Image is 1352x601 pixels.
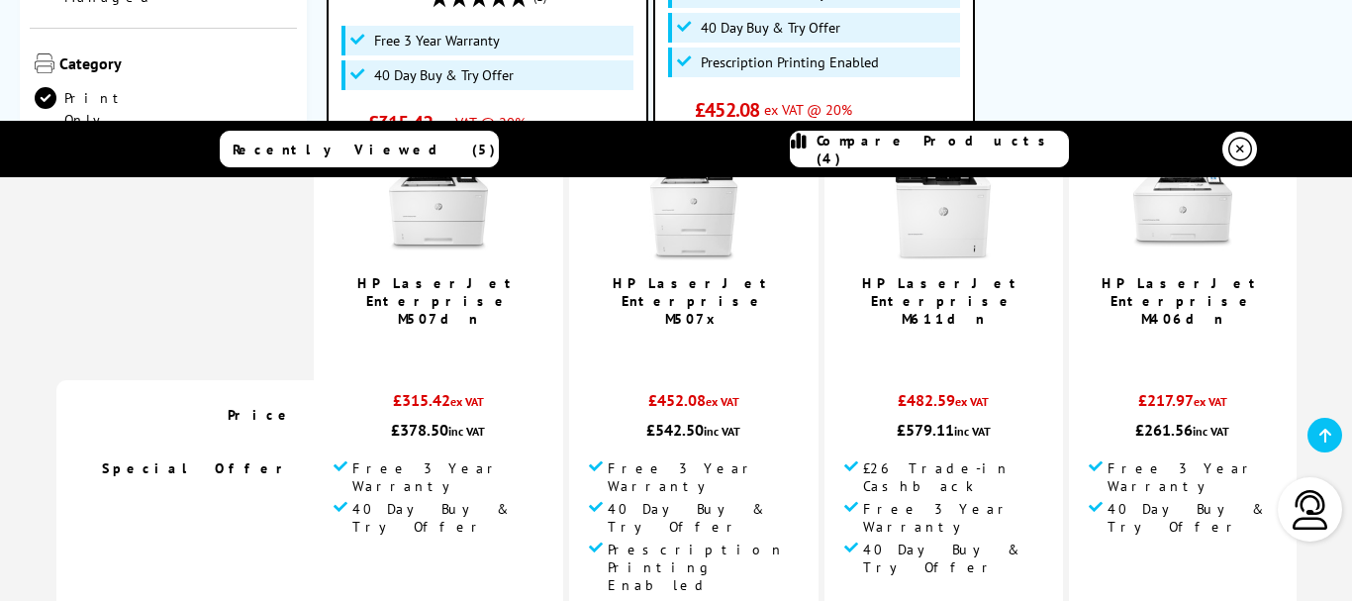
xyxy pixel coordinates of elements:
div: £542.50 [589,420,799,440]
img: HP-M507x-FrontFacing-Small.jpg [644,161,743,260]
span: Free 3 Year Warranty [863,500,1043,536]
span: ex VAT @ 20% [764,100,852,119]
div: £217.97 [1089,390,1277,420]
img: HP-M507dn-FrontFacing-Small.jpg [389,161,488,260]
span: inc VAT [704,424,740,439]
div: £482.59 [844,390,1043,420]
span: Compare Products (4) [817,132,1068,167]
a: HP LaserJet Enterprise M507x [613,274,775,328]
div: £452.08 [589,390,799,420]
a: HP LaserJet Enterprise M611dn [862,274,1024,328]
span: / 5 [444,338,465,360]
span: Free 3 Year Warranty [608,459,799,495]
span: Free 3 Year Warranty [352,459,543,495]
span: 40 Day Buy & Try Offer [374,67,514,83]
span: Free 3 Year Warranty [1108,459,1277,495]
span: ex VAT @ 20% [437,113,526,132]
img: HP-M611dn-Front-Small.jpg [894,161,993,260]
span: 40 Day Buy & Try Offer [863,541,1043,576]
span: Category [59,53,292,77]
span: Prescription Printing Enabled [608,541,799,594]
span: 40 Day Buy & Try Offer [701,20,840,36]
a: HP LaserJet Enterprise M507dn [357,274,520,328]
a: Compare Products (4) [790,131,1069,167]
span: 40 Day Buy & Try Offer [608,500,799,536]
span: 40 Day Buy & Try Offer [1108,500,1277,536]
span: Recently Viewed (5) [233,141,496,158]
span: £315.42 [368,110,433,136]
a: Print Only [35,87,163,131]
a: HP LaserJet Enterprise M406dn [1102,274,1264,328]
span: inc VAT [1193,424,1229,439]
div: £378.50 [334,420,543,440]
img: Category [35,53,54,73]
a: Recently Viewed (5) [220,131,499,167]
div: £579.11 [844,420,1043,440]
span: ex VAT [706,394,739,409]
span: inc VAT [954,424,991,439]
span: 40 Day Buy & Try Offer [352,500,543,536]
div: £261.56 [1089,420,1277,440]
div: £315.42 [334,390,543,420]
img: user-headset-light.svg [1291,490,1330,530]
span: Free 3 Year Warranty [374,33,500,49]
span: £26 Trade-in Cashback [863,459,1043,495]
span: Prescription Printing Enabled [701,54,879,70]
span: ex VAT [1194,394,1227,409]
span: Special Offer [102,459,294,477]
span: Price [228,406,294,424]
img: HP-M406dn-Front-Small.jpg [1133,161,1232,260]
span: £452.08 [695,97,759,123]
span: inc VAT [448,424,485,439]
span: ex VAT [955,394,989,409]
span: 5.0 [421,338,444,360]
span: ex VAT [450,394,484,409]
